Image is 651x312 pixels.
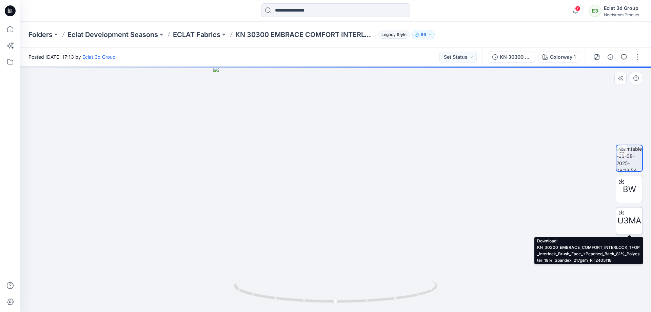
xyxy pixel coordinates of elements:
div: KN 30300 EMBRACE COMFORT INTERLOCK_T+OP Interlock Brush Face +Peached Back_81% Polyester 19% Span... [500,53,531,61]
button: 86 [412,30,435,39]
div: Nordstrom Product... [604,12,643,17]
img: turntable-05-08-2025-09:13:54 [616,145,642,171]
div: E3 [589,5,601,17]
div: Colorway 1 [550,53,576,61]
span: U3MA [617,215,641,227]
span: Legacy Style [378,31,410,39]
a: Eclat 3d Group [82,54,116,60]
p: 86 [421,31,426,38]
button: KN 30300 EMBRACE COMFORT INTERLOCK_T+OP Interlock Brush Face +Peached Back_81% Polyester 19% Span... [488,52,535,62]
button: Details [605,52,616,62]
button: Legacy Style [376,30,410,39]
div: Eclat 3d Group [604,4,643,12]
a: ECLAT Fabrics [173,30,220,39]
p: KN 30300 EMBRACE COMFORT INTERLOCK_T+OP Interlock Brush Face +Peached Back_81% Polyester 19% Span... [235,30,376,39]
span: 7 [575,6,580,11]
a: Folders [28,30,53,39]
span: Posted [DATE] 17:13 by [28,53,116,60]
button: Colorway 1 [538,52,580,62]
a: Eclat Development Seasons [67,30,158,39]
span: BW [623,183,636,196]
